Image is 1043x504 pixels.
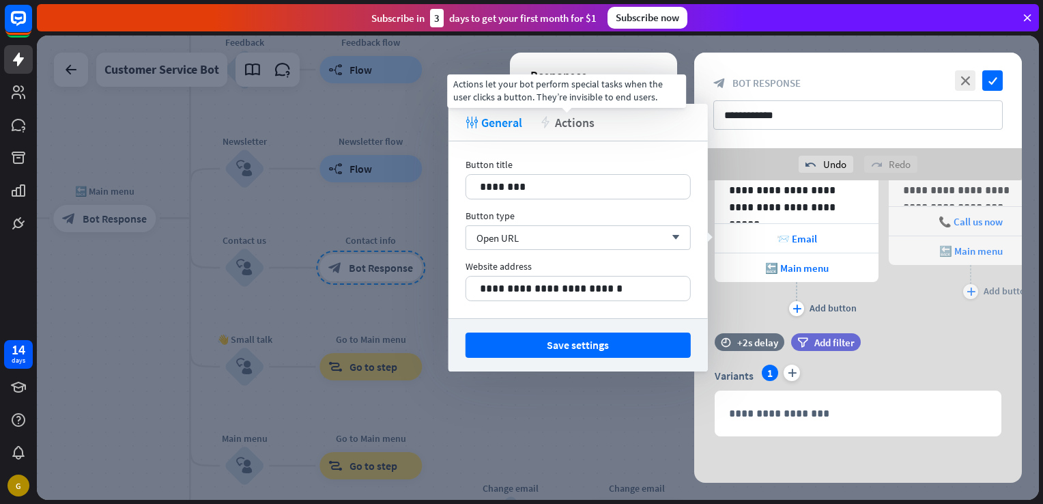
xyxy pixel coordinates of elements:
[466,260,691,272] div: Website address
[715,369,754,382] span: Variants
[967,288,975,296] i: plus
[814,336,855,349] span: Add filter
[810,302,857,314] div: Add button
[777,232,817,245] span: 📨 Email
[555,115,595,130] span: Actions
[430,9,444,27] div: 3
[939,215,1003,228] span: 📞 Call us now
[765,262,829,275] span: 🔙 Main menu
[864,156,917,173] div: Redo
[608,7,687,29] div: Subscribe now
[466,158,691,171] div: Button title
[539,116,552,128] i: action
[792,305,801,313] i: plus
[476,232,519,244] span: Open URL
[12,344,25,356] div: 14
[762,365,778,381] div: 1
[732,76,801,89] span: Bot Response
[805,159,816,170] i: undo
[466,116,478,128] i: tweak
[799,156,853,173] div: Undo
[721,337,731,347] i: time
[8,475,29,496] div: G
[955,70,975,91] i: close
[371,9,597,27] div: Subscribe in days to get your first month for $1
[4,340,33,369] a: 14 days
[797,337,808,348] i: filter
[939,244,1003,257] span: 🔙 Main menu
[871,159,882,170] i: redo
[466,333,691,358] button: Save settings
[984,285,1031,297] div: Add button
[665,234,680,242] i: arrow_down
[737,336,778,349] div: +2s delay
[481,115,522,130] span: General
[12,356,25,365] div: days
[784,365,800,381] i: plus
[466,210,691,222] div: Button type
[982,70,1003,91] i: check
[713,77,726,89] i: block_bot_response
[11,5,52,46] button: Open LiveChat chat widget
